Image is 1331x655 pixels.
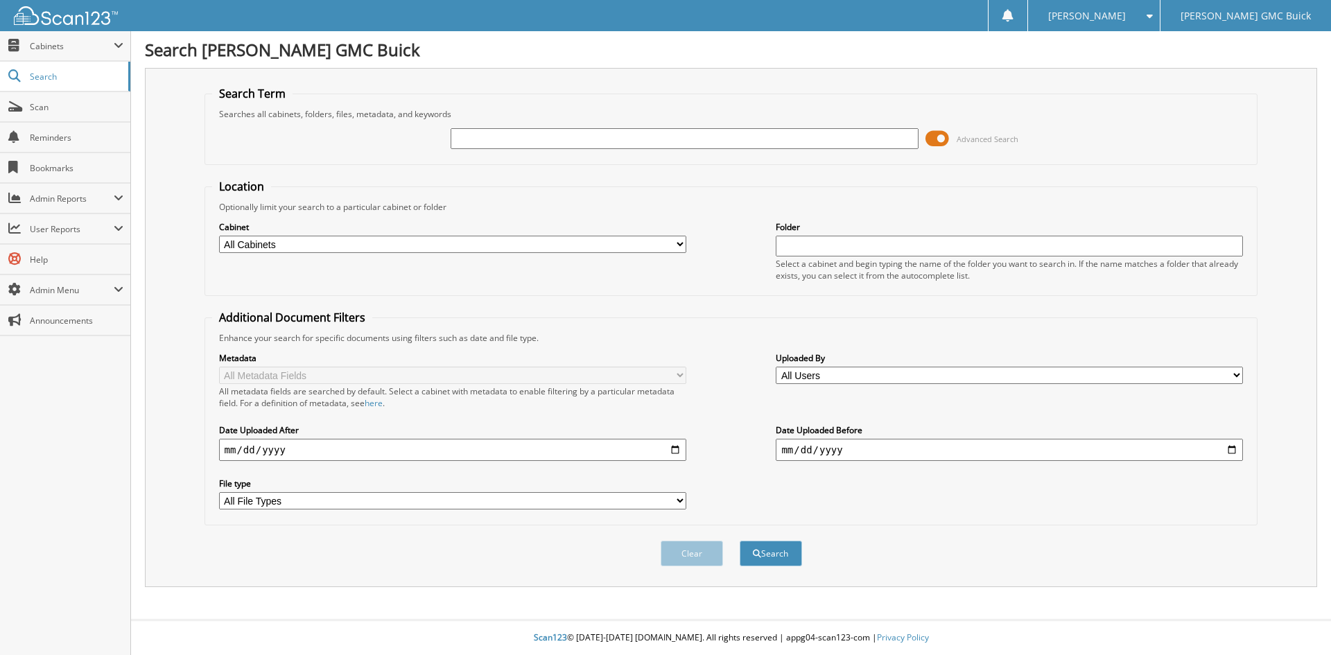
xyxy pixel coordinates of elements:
[219,385,686,409] div: All metadata fields are searched by default. Select a cabinet with metadata to enable filtering b...
[30,101,123,113] span: Scan
[776,424,1243,436] label: Date Uploaded Before
[30,162,123,174] span: Bookmarks
[212,332,1251,344] div: Enhance your search for specific documents using filters such as date and file type.
[131,621,1331,655] div: © [DATE]-[DATE] [DOMAIN_NAME]. All rights reserved | appg04-scan123-com |
[30,40,114,52] span: Cabinets
[145,38,1317,61] h1: Search [PERSON_NAME] GMC Buick
[957,134,1018,144] span: Advanced Search
[1048,12,1126,20] span: [PERSON_NAME]
[740,541,802,566] button: Search
[776,352,1243,364] label: Uploaded By
[219,478,686,489] label: File type
[30,193,114,204] span: Admin Reports
[212,86,293,101] legend: Search Term
[30,254,123,265] span: Help
[30,71,121,82] span: Search
[30,284,114,296] span: Admin Menu
[776,258,1243,281] div: Select a cabinet and begin typing the name of the folder you want to search in. If the name match...
[776,439,1243,461] input: end
[212,108,1251,120] div: Searches all cabinets, folders, files, metadata, and keywords
[219,221,686,233] label: Cabinet
[212,201,1251,213] div: Optionally limit your search to a particular cabinet or folder
[30,223,114,235] span: User Reports
[877,631,929,643] a: Privacy Policy
[365,397,383,409] a: here
[219,352,686,364] label: Metadata
[212,179,271,194] legend: Location
[212,310,372,325] legend: Additional Document Filters
[30,315,123,326] span: Announcements
[14,6,118,25] img: scan123-logo-white.svg
[219,424,686,436] label: Date Uploaded After
[219,439,686,461] input: start
[1181,12,1311,20] span: [PERSON_NAME] GMC Buick
[534,631,567,643] span: Scan123
[661,541,723,566] button: Clear
[30,132,123,143] span: Reminders
[776,221,1243,233] label: Folder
